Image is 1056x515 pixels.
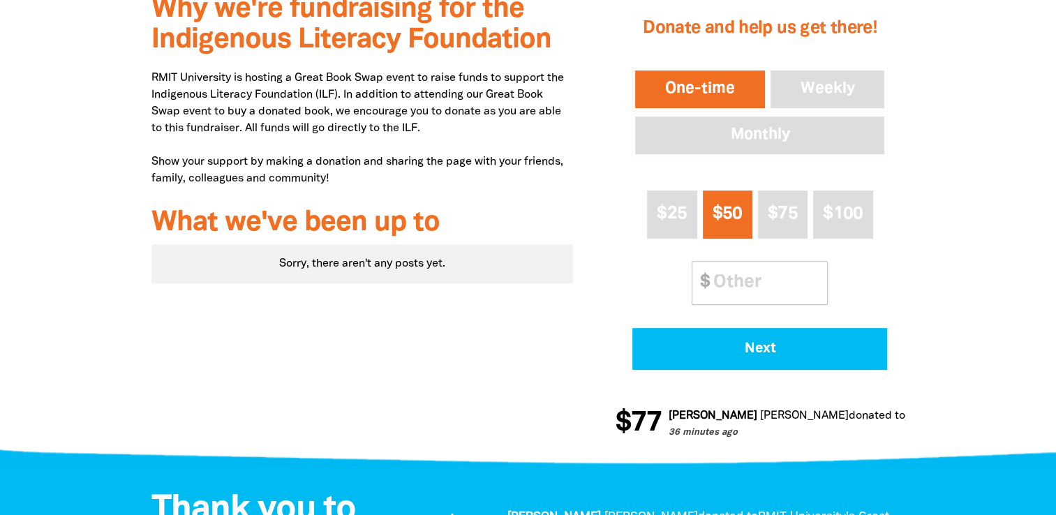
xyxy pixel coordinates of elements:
button: $25 [647,191,697,239]
span: Next [652,342,868,356]
span: donated to [847,411,903,421]
div: Sorry, there aren't any posts yet. [151,244,574,283]
span: $100 [823,206,863,222]
span: $77 [613,410,660,438]
div: Donation stream [615,401,905,446]
button: $100 [813,191,873,239]
button: One-time [632,68,768,111]
button: $50 [703,191,752,239]
span: $ [692,262,709,304]
h3: What we've been up to [151,208,574,239]
span: $50 [713,206,743,222]
h2: Donate and help us get there! [632,1,887,57]
div: Paginated content [151,244,574,283]
span: $75 [768,206,798,222]
input: Other [704,262,827,304]
button: Pay with Credit Card [632,328,887,370]
em: [PERSON_NAME] [667,411,755,421]
p: RMIT University is hosting a Great Book Swap event to raise funds to support the Indigenous Liter... [151,70,574,187]
button: Monthly [632,114,887,157]
button: Weekly [768,68,888,111]
button: $75 [758,191,808,239]
span: $25 [657,206,687,222]
em: [PERSON_NAME] [758,411,847,421]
